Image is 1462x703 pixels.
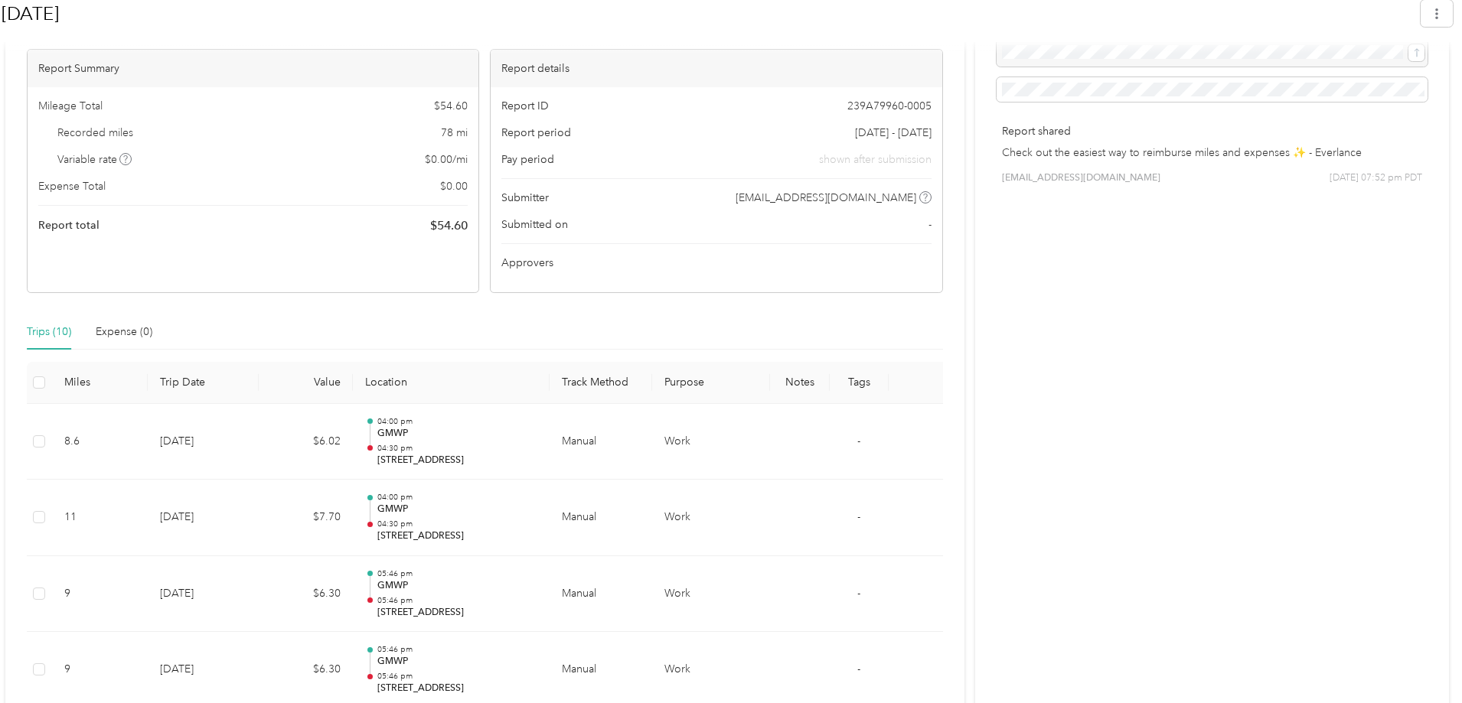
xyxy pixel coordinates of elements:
p: GMWP [377,503,537,516]
span: Report ID [501,98,549,114]
td: Manual [550,480,652,556]
span: [EMAIL_ADDRESS][DOMAIN_NAME] [736,190,916,206]
span: Approvers [501,255,553,271]
p: 04:30 pm [377,519,537,529]
div: Report details [491,50,941,87]
th: Tags [830,362,889,404]
p: Check out the easiest way to reimburse miles and expenses ✨ - Everlance [1002,145,1422,161]
span: Pay period [501,151,554,168]
div: Expense (0) [96,324,152,340]
p: GMWP [377,655,537,669]
span: - [928,216,932,233]
span: [DATE] 07:52 pm PDT [1330,171,1422,185]
div: Trips (10) [27,324,71,340]
span: 78 mi [441,125,468,141]
p: 05:46 pm [377,568,537,579]
span: Report period [501,125,571,141]
span: $ 54.60 [430,216,468,235]
span: - [857,662,860,675]
span: Mileage Total [38,98,103,114]
p: [STREET_ADDRESS] [377,529,537,543]
th: Value [259,362,353,404]
p: [STREET_ADDRESS] [377,682,537,695]
p: 05:46 pm [377,671,537,682]
span: Expense Total [38,178,106,194]
p: GMWP [377,579,537,593]
span: Submitted on [501,216,568,233]
p: 04:30 pm [377,443,537,454]
p: 04:00 pm [377,492,537,503]
td: [DATE] [148,556,258,633]
span: $ 0.00 [440,178,468,194]
p: 04:00 pm [377,416,537,427]
td: 8.6 [52,404,148,480]
div: Report Summary [28,50,478,87]
span: - [857,587,860,600]
span: [EMAIL_ADDRESS][DOMAIN_NAME] [1002,171,1160,185]
th: Purpose [652,362,770,404]
td: 11 [52,480,148,556]
td: Manual [550,556,652,633]
span: Recorded miles [57,125,133,141]
p: 05:46 pm [377,644,537,655]
td: $6.30 [259,556,353,633]
span: - [857,434,860,448]
span: $ 54.60 [434,98,468,114]
span: shown after submission [819,151,932,168]
p: 05:46 pm [377,595,537,606]
td: Work [652,480,770,556]
span: Variable rate [57,151,132,168]
th: Trip Date [148,362,258,404]
td: $7.70 [259,480,353,556]
p: GMWP [377,427,537,441]
td: Work [652,556,770,633]
p: [STREET_ADDRESS] [377,606,537,620]
p: [STREET_ADDRESS] [377,454,537,467]
td: Work [652,404,770,480]
span: $ 0.00 / mi [425,151,468,168]
td: 9 [52,556,148,633]
td: [DATE] [148,480,258,556]
td: Manual [550,404,652,480]
th: Notes [770,362,829,404]
p: Report shared [1002,123,1422,139]
span: [DATE] - [DATE] [855,125,932,141]
th: Miles [52,362,148,404]
th: Location [353,362,550,404]
td: $6.02 [259,404,353,480]
th: Track Method [550,362,652,404]
td: [DATE] [148,404,258,480]
span: Submitter [501,190,549,206]
span: 239A79960-0005 [847,98,932,114]
span: - [857,510,860,523]
span: Report total [38,217,100,233]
